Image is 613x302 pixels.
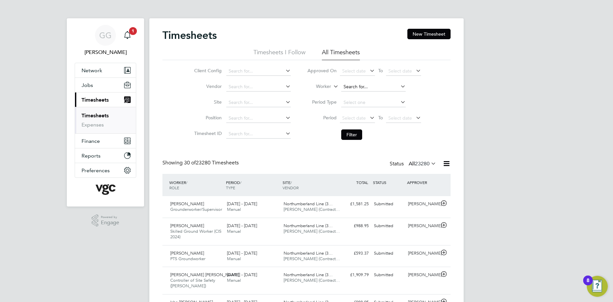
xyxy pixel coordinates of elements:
[376,113,385,122] span: To
[227,256,241,261] span: Manual
[322,48,360,60] li: All Timesheets
[224,176,281,193] div: PERIOD
[75,48,136,56] span: Gauri Gautam
[356,180,368,185] span: TOTAL
[342,115,366,121] span: Select date
[75,92,136,107] button: Timesheets
[302,83,331,90] label: Worker
[415,160,430,167] span: 23280
[284,250,333,256] span: Northumberland Line (3…
[284,272,333,277] span: Northumberland Line (3…
[170,223,204,228] span: [PERSON_NAME]
[407,29,451,39] button: New Timesheet
[82,122,104,128] a: Expenses
[227,207,241,212] span: Manual
[129,27,137,35] span: 1
[337,248,371,259] div: £593.37
[82,112,109,119] a: Timesheets
[290,180,292,185] span: /
[170,272,239,277] span: [PERSON_NAME] [PERSON_NAME]
[162,29,217,42] h2: Timesheets
[75,134,136,148] button: Finance
[307,68,337,74] label: Approved On
[371,248,405,259] div: Submitted
[170,250,204,256] span: [PERSON_NAME]
[226,185,235,190] span: TYPE
[75,25,136,56] a: GG[PERSON_NAME]
[390,159,437,169] div: Status
[169,185,179,190] span: ROLE
[586,280,589,289] div: 8
[371,270,405,280] div: Submitted
[405,199,439,210] div: [PERSON_NAME]
[284,277,340,283] span: [PERSON_NAME] (Contract…
[337,221,371,231] div: £988.95
[226,67,291,76] input: Search for...
[388,68,412,74] span: Select date
[405,221,439,231] div: [PERSON_NAME]
[341,129,362,140] button: Filter
[192,115,222,121] label: Position
[186,180,187,185] span: /
[184,159,239,166] span: 23280 Timesheets
[405,270,439,280] div: [PERSON_NAME]
[75,148,136,163] button: Reports
[376,66,385,75] span: To
[82,167,110,174] span: Preferences
[227,277,241,283] span: Manual
[82,82,93,88] span: Jobs
[92,214,120,227] a: Powered byEngage
[227,201,257,207] span: [DATE] - [DATE]
[170,256,205,261] span: PTS Groundworker
[75,78,136,92] button: Jobs
[341,98,406,107] input: Select one
[192,68,222,74] label: Client Config
[192,99,222,105] label: Site
[284,207,340,212] span: [PERSON_NAME] (Contract…
[170,277,215,289] span: Controller of Site Safety ([PERSON_NAME])
[284,201,333,207] span: Northumberland Line (3…
[121,25,134,46] a: 1
[405,248,439,259] div: [PERSON_NAME]
[226,114,291,123] input: Search for...
[342,68,366,74] span: Select date
[307,115,337,121] label: Period
[240,180,241,185] span: /
[82,153,101,159] span: Reports
[226,98,291,107] input: Search for...
[341,82,406,92] input: Search for...
[281,176,338,193] div: SITE
[67,18,144,207] nav: Main navigation
[82,67,102,74] span: Network
[587,276,608,297] button: Open Resource Center, 8 new notifications
[168,176,224,193] div: WORKER
[371,221,405,231] div: Submitted
[405,176,439,188] div: APPROVER
[337,199,371,210] div: £1,581.25
[409,160,436,167] label: All
[96,184,116,195] img: vgcgroup-logo-retina.png
[184,159,196,166] span: 30 of
[75,63,136,77] button: Network
[192,83,222,89] label: Vendor
[371,199,405,210] div: Submitted
[82,138,100,144] span: Finance
[226,129,291,139] input: Search for...
[82,97,109,103] span: Timesheets
[101,214,119,220] span: Powered by
[337,270,371,280] div: £1,909.79
[75,163,136,177] button: Preferences
[227,223,257,228] span: [DATE] - [DATE]
[227,228,241,234] span: Manual
[284,256,340,261] span: [PERSON_NAME] (Contract…
[162,159,240,166] div: Showing
[99,31,112,40] span: GG
[371,176,405,188] div: STATUS
[227,250,257,256] span: [DATE] - [DATE]
[192,130,222,136] label: Timesheet ID
[170,201,204,207] span: [PERSON_NAME]
[388,115,412,121] span: Select date
[227,272,257,277] span: [DATE] - [DATE]
[283,185,299,190] span: VENDOR
[170,228,221,240] span: Skilled Ground Worker (CIS 2024)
